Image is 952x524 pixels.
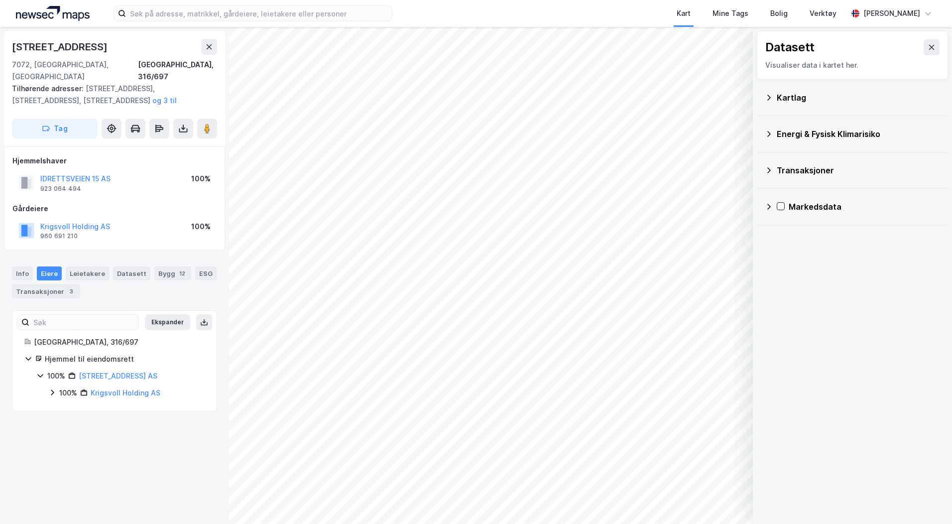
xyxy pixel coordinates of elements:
[12,155,217,167] div: Hjemmelshaver
[12,266,33,280] div: Info
[34,336,205,348] div: [GEOGRAPHIC_DATA], 316/697
[29,315,138,330] input: Søk
[79,372,157,380] a: [STREET_ADDRESS] AS
[177,268,187,278] div: 12
[777,128,940,140] div: Energi & Fysisk Klimarisiko
[138,59,217,83] div: [GEOGRAPHIC_DATA], 316/697
[12,119,98,138] button: Tag
[765,39,815,55] div: Datasett
[191,173,211,185] div: 100%
[810,7,836,19] div: Verktøy
[12,84,86,93] span: Tilhørende adresser:
[37,266,62,280] div: Eiere
[145,314,190,330] button: Ekspander
[902,476,952,524] iframe: Chat Widget
[40,232,78,240] div: 960 691 210
[12,284,80,298] div: Transaksjoner
[66,266,109,280] div: Leietakere
[770,7,788,19] div: Bolig
[66,286,76,296] div: 3
[154,266,191,280] div: Bygg
[777,164,940,176] div: Transaksjoner
[16,6,90,21] img: logo.a4113a55bc3d86da70a041830d287a7e.svg
[765,59,940,71] div: Visualiser data i kartet her.
[12,83,209,107] div: [STREET_ADDRESS], [STREET_ADDRESS], [STREET_ADDRESS]
[47,370,65,382] div: 100%
[777,92,940,104] div: Kartlag
[902,476,952,524] div: Kontrollprogram for chat
[195,266,217,280] div: ESG
[126,6,392,21] input: Søk på adresse, matrikkel, gårdeiere, leietakere eller personer
[113,266,150,280] div: Datasett
[12,203,217,215] div: Gårdeiere
[12,59,138,83] div: 7072, [GEOGRAPHIC_DATA], [GEOGRAPHIC_DATA]
[713,7,748,19] div: Mine Tags
[863,7,920,19] div: [PERSON_NAME]
[191,221,211,233] div: 100%
[59,387,77,399] div: 100%
[91,389,160,397] a: Krigsvoll Holding AS
[12,39,110,55] div: [STREET_ADDRESS]
[45,353,205,365] div: Hjemmel til eiendomsrett
[677,7,691,19] div: Kart
[40,185,81,193] div: 923 064 494
[789,201,940,213] div: Markedsdata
